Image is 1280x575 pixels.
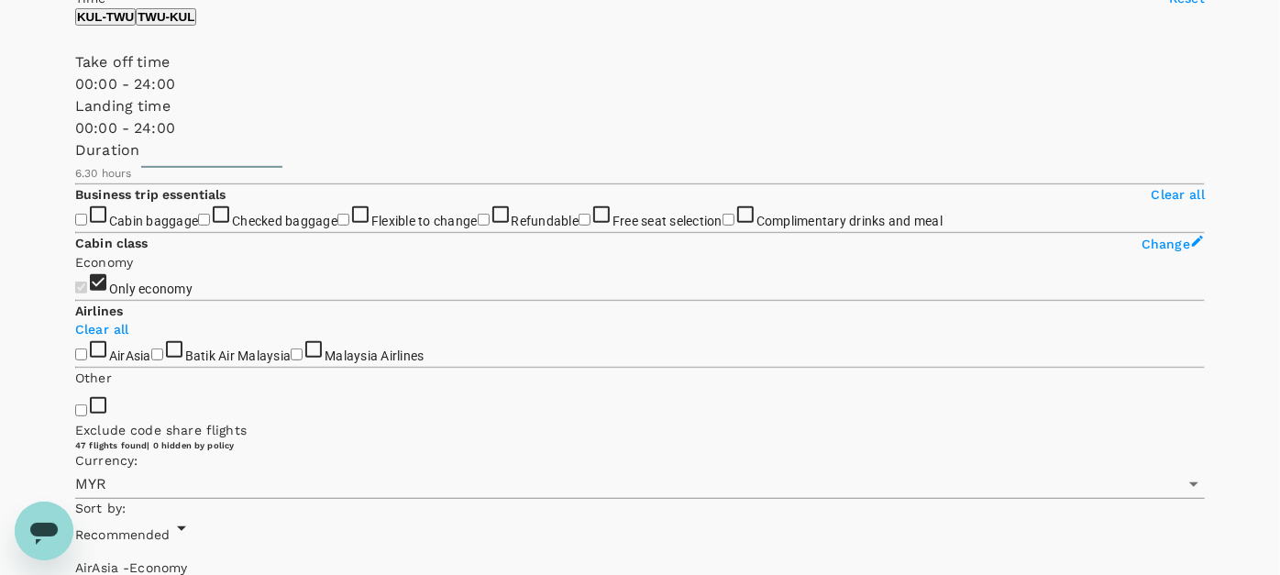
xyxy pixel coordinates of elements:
[1142,237,1190,251] span: Change
[151,348,163,360] input: Batik Air Malaysia
[75,348,87,360] input: AirAsia
[579,214,590,226] input: Free seat selection
[75,95,1205,117] p: Landing time
[75,282,87,293] input: Only economy
[325,348,424,363] span: Malaysia Airlines
[109,348,151,363] span: AirAsia
[75,439,1205,451] div: 47 flights found | 0 hidden by policy
[232,214,337,228] span: Checked baggage
[612,214,723,228] span: Free seat selection
[512,214,579,228] span: Refundable
[75,369,1205,387] p: Other
[185,348,292,363] span: Batik Air Malaysia
[109,214,198,228] span: Cabin baggage
[75,501,126,515] span: Sort by :
[75,75,175,93] span: 00:00 - 24:00
[75,167,132,180] span: 6.30 hours
[75,236,149,250] strong: Cabin class
[123,560,129,575] span: -
[1152,185,1205,204] p: Clear all
[75,214,87,226] input: Cabin baggage
[723,214,734,226] input: Complimentary drinks and meal
[75,404,87,416] input: Exclude code share flights
[75,560,123,575] span: AirAsia
[75,421,1205,439] p: Exclude code share flights
[15,502,73,560] iframe: Button to launch messaging window
[109,282,193,296] span: Only economy
[75,527,171,542] span: Recommended
[75,139,1205,161] p: Duration
[75,320,1205,338] p: Clear all
[129,560,187,575] span: Economy
[756,214,943,228] span: Complimentary drinks and meal
[75,453,138,468] span: Currency :
[75,119,175,137] span: 00:00 - 24:00
[478,214,490,226] input: Refundable
[75,253,1205,271] p: Economy
[371,214,478,228] span: Flexible to change
[75,304,123,318] strong: Airlines
[1181,471,1207,497] button: Open
[291,348,303,360] input: Malaysia Airlines
[138,10,194,24] p: TWU - KUL
[75,51,1205,73] p: Take off time
[198,214,210,226] input: Checked baggage
[337,214,349,226] input: Flexible to change
[75,187,226,202] strong: Business trip essentials
[77,10,134,24] p: KUL - TWU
